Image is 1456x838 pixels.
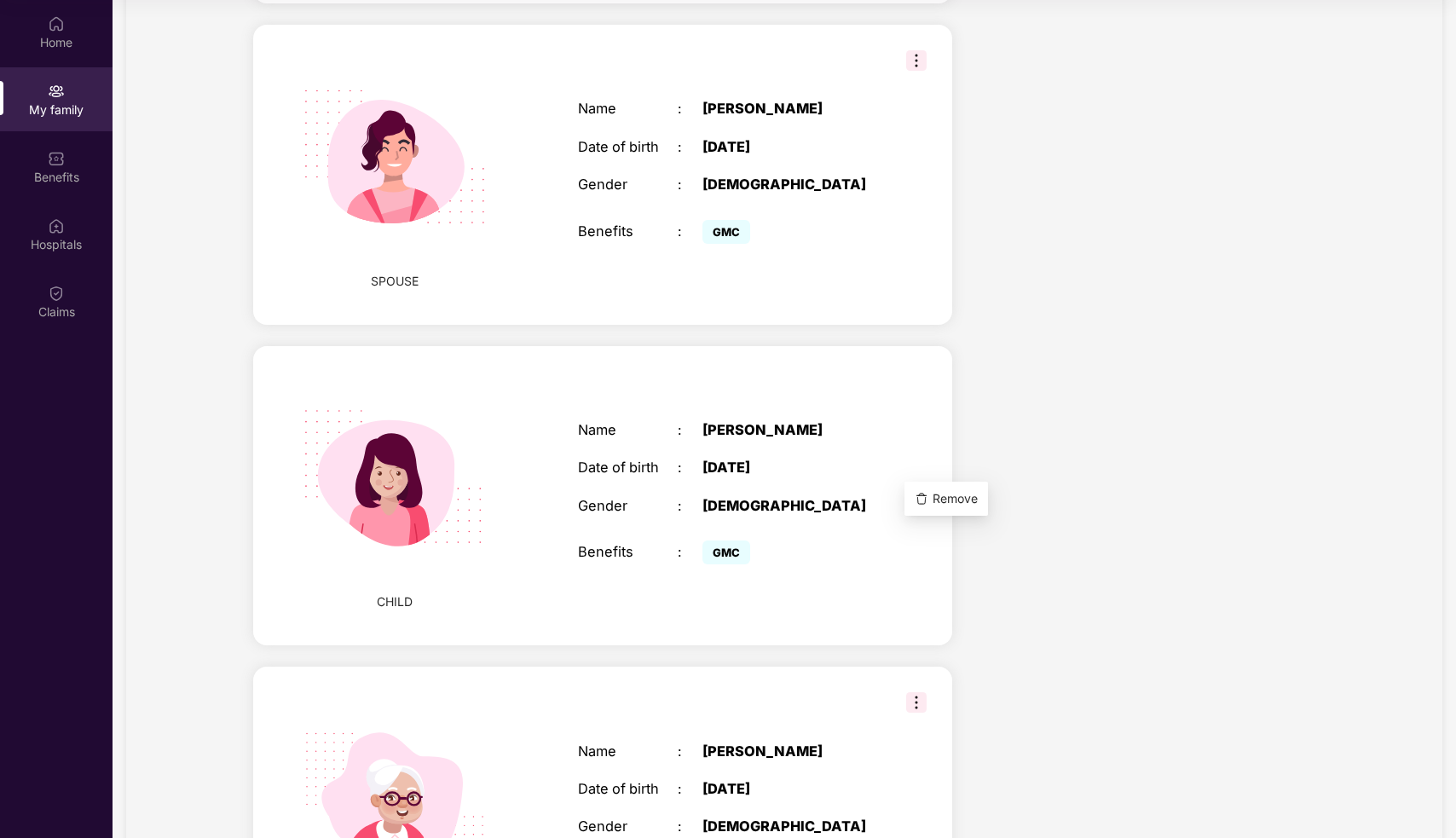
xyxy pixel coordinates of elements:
div: [DATE] [702,781,876,797]
div: [DEMOGRAPHIC_DATA] [702,176,876,193]
div: : [678,139,702,155]
div: Benefits [578,544,678,560]
img: svg+xml;base64,PHN2ZyB3aWR0aD0iMzIiIGhlaWdodD0iMzIiIHZpZXdCb3g9IjAgMCAzMiAzMiIgZmlsbD0ibm9uZSIgeG... [906,50,927,71]
div: Gender [578,818,678,835]
div: : [678,459,702,476]
div: : [678,223,702,240]
div: Date of birth [578,139,678,155]
div: [DATE] [702,139,876,155]
div: : [678,818,702,835]
div: Date of birth [578,781,678,797]
img: svg+xml;base64,PHN2ZyBpZD0iQmVuZWZpdHMiIHhtbG5zPSJodHRwOi8vd3d3LnczLm9yZy8yMDAwL3N2ZyIgd2lkdGg9Ij... [48,150,65,167]
div: : [678,498,702,514]
span: SPOUSE [371,272,419,291]
div: : [678,743,702,760]
div: Gender [578,176,678,193]
img: svg+xml;base64,PHN2ZyB3aWR0aD0iMjAiIGhlaWdodD0iMjAiIHZpZXdCb3g9IjAgMCAyMCAyMCIgZmlsbD0ibm9uZSIgeG... [48,83,65,100]
span: Remove [933,489,978,508]
div: : [678,176,702,193]
div: Gender [578,498,678,514]
div: Benefits [578,223,678,240]
span: GMC [702,220,750,244]
img: svg+xml;base64,PHN2ZyBpZD0iRGVsZXRlLTMyeDMyIiB4bWxucz0iaHR0cDovL3d3dy53My5vcmcvMjAwMC9zdmciIHdpZH... [915,492,928,506]
img: svg+xml;base64,PHN2ZyB3aWR0aD0iMzIiIGhlaWdodD0iMzIiIHZpZXdCb3g9IjAgMCAzMiAzMiIgZmlsbD0ibm9uZSIgeG... [906,692,927,713]
img: svg+xml;base64,PHN2ZyBpZD0iSG9tZSIgeG1sbnM9Imh0dHA6Ly93d3cudzMub3JnLzIwMDAvc3ZnIiB3aWR0aD0iMjAiIG... [48,15,65,32]
div: Name [578,422,678,438]
img: svg+xml;base64,PHN2ZyB4bWxucz0iaHR0cDovL3d3dy53My5vcmcvMjAwMC9zdmciIHdpZHRoPSIyMjQiIGhlaWdodD0iMT... [280,363,510,593]
div: : [678,101,702,117]
div: [PERSON_NAME] [702,743,876,760]
div: Name [578,101,678,117]
div: [DEMOGRAPHIC_DATA] [702,498,876,514]
div: : [678,544,702,560]
div: : [678,781,702,797]
div: : [678,422,702,438]
div: [PERSON_NAME] [702,422,876,438]
span: CHILD [377,592,413,611]
div: [DATE] [702,459,876,476]
img: svg+xml;base64,PHN2ZyB4bWxucz0iaHR0cDovL3d3dy53My5vcmcvMjAwMC9zdmciIHdpZHRoPSIyMjQiIGhlaWdodD0iMT... [280,42,510,272]
div: [PERSON_NAME] [702,101,876,117]
div: [DEMOGRAPHIC_DATA] [702,818,876,835]
span: GMC [702,540,750,564]
img: svg+xml;base64,PHN2ZyBpZD0iSG9zcGl0YWxzIiB4bWxucz0iaHR0cDovL3d3dy53My5vcmcvMjAwMC9zdmciIHdpZHRoPS... [48,217,65,234]
img: svg+xml;base64,PHN2ZyBpZD0iQ2xhaW0iIHhtbG5zPSJodHRwOi8vd3d3LnczLm9yZy8yMDAwL3N2ZyIgd2lkdGg9IjIwIi... [48,285,65,302]
div: Name [578,743,678,760]
div: Date of birth [578,459,678,476]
